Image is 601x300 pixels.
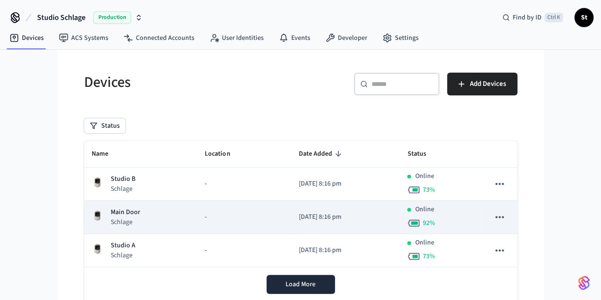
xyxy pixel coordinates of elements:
p: Online [415,205,434,215]
p: Studio A [111,241,135,251]
p: Schlage [111,217,140,227]
span: Location [205,147,242,161]
table: sticky table [84,141,517,267]
span: St [575,9,592,26]
span: - [205,212,207,222]
img: Schlage Sense Smart Deadbolt with Camelot Trim, Front [92,243,103,254]
span: Load More [286,280,315,289]
span: Status [407,147,438,161]
img: Schlage Sense Smart Deadbolt with Camelot Trim, Front [92,210,103,221]
span: Studio Schlage [37,12,86,23]
span: Name [92,147,121,161]
img: SeamLogoGradient.69752ec5.svg [578,275,590,291]
a: User Identities [202,29,271,47]
span: 73 % [422,185,435,195]
span: - [205,179,207,189]
p: Schlage [111,251,135,260]
span: Production [93,11,131,24]
a: Devices [2,29,51,47]
span: Find by ID [513,13,542,22]
p: Online [415,171,434,181]
p: Main Door [111,207,140,217]
h5: Devices [84,73,295,92]
span: Add Devices [470,78,506,90]
button: Status [84,118,125,133]
p: [DATE] 8:16 pm [299,212,392,222]
button: St [574,8,593,27]
div: Find by IDCtrl K [495,9,571,26]
p: Online [415,238,434,248]
span: Ctrl K [544,13,563,22]
span: 92 % [422,218,435,228]
span: - [205,245,207,255]
button: Load More [267,275,335,294]
p: Schlage [111,184,135,194]
button: Add Devices [447,73,517,95]
a: Connected Accounts [116,29,202,47]
p: [DATE] 8:16 pm [299,179,392,189]
a: Events [271,29,318,47]
p: [DATE] 8:16 pm [299,245,392,255]
p: Studio B [111,174,135,184]
img: Schlage Sense Smart Deadbolt with Camelot Trim, Front [92,177,103,188]
a: Developer [318,29,375,47]
a: Settings [375,29,426,47]
a: ACS Systems [51,29,116,47]
span: Date Added [299,147,344,161]
span: 73 % [422,252,435,261]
